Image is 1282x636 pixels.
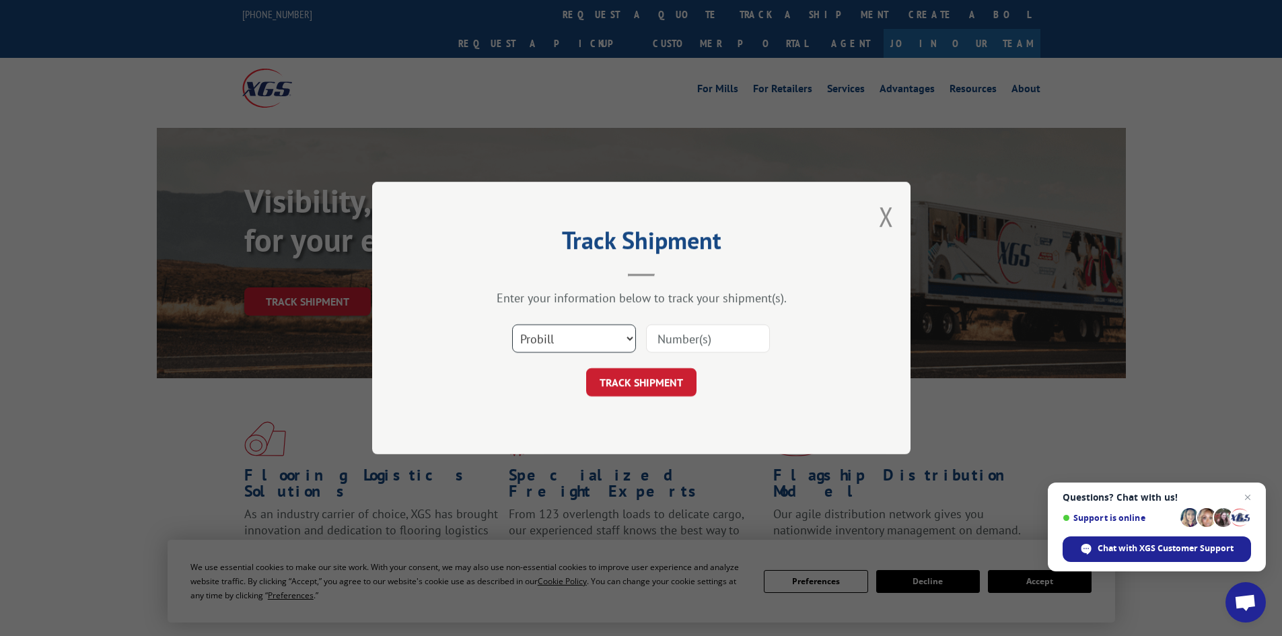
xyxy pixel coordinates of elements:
[1225,582,1266,623] div: Open chat
[439,231,843,256] h2: Track Shipment
[1240,489,1256,505] span: Close chat
[1063,536,1251,562] div: Chat with XGS Customer Support
[1063,513,1176,523] span: Support is online
[1098,542,1234,555] span: Chat with XGS Customer Support
[439,290,843,306] div: Enter your information below to track your shipment(s).
[646,324,770,353] input: Number(s)
[586,368,697,396] button: TRACK SHIPMENT
[1063,492,1251,503] span: Questions? Chat with us!
[879,199,894,234] button: Close modal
